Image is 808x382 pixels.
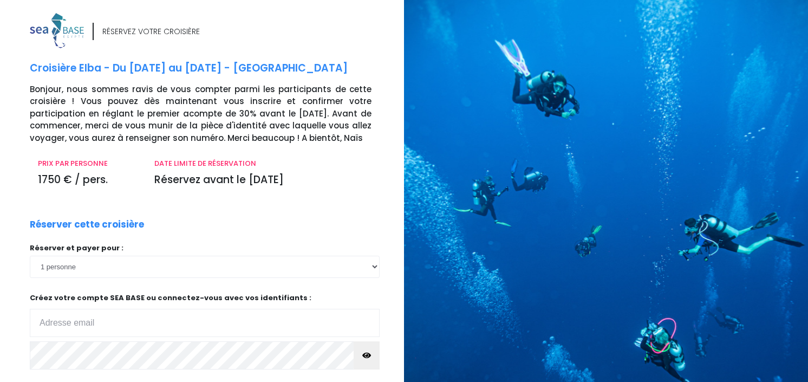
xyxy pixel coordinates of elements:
[30,243,380,254] p: Réserver et payer pour :
[30,61,396,76] p: Croisière Elba - Du [DATE] au [DATE] - [GEOGRAPHIC_DATA]
[30,83,396,145] p: Bonjour, nous sommes ravis de vous compter parmi les participants de cette croisière ! Vous pouve...
[38,158,138,169] p: PRIX PAR PERSONNE
[30,13,84,48] img: logo_color1.png
[30,293,380,338] p: Créez votre compte SEA BASE ou connectez-vous avec vos identifiants :
[154,172,372,188] p: Réservez avant le [DATE]
[38,172,138,188] p: 1750 € / pers.
[30,218,144,232] p: Réserver cette croisière
[102,26,200,37] div: RÉSERVEZ VOTRE CROISIÈRE
[154,158,372,169] p: DATE LIMITE DE RÉSERVATION
[30,309,380,337] input: Adresse email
